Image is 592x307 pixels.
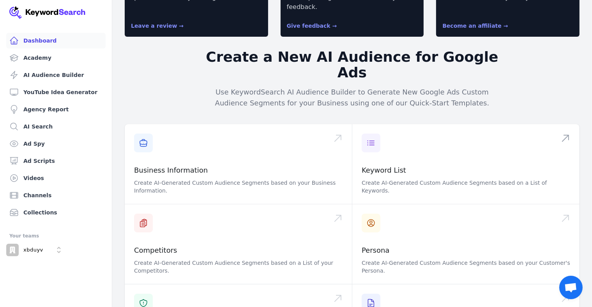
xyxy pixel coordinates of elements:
img: Your Company [9,6,86,19]
a: AI Search [6,119,106,134]
a: Competitors [134,246,177,254]
a: Keyword List [362,166,406,174]
img: xbduyv [6,244,19,256]
a: YouTube Idea Generator [6,84,106,100]
a: Channels [6,187,106,203]
a: Open chat [559,276,583,299]
a: Academy [6,50,106,66]
span: → [332,23,337,29]
a: Business Information [134,166,208,174]
a: Dashboard [6,33,106,48]
a: Ad Scripts [6,153,106,169]
a: Collections [6,205,106,220]
div: Your teams [9,231,102,241]
a: Leave a review [131,23,184,29]
a: Ad Spy [6,136,106,152]
a: Videos [6,170,106,186]
p: Use KeywordSearch AI Audience Builder to Generate New Google Ads Custom Audience Segments for you... [203,87,502,109]
a: Become an affiliate [442,23,508,29]
span: → [179,23,184,29]
h2: Create a New AI Audience for Google Ads [203,49,502,80]
a: Persona [362,246,390,254]
a: AI Audience Builder [6,67,106,83]
a: Agency Report [6,102,106,117]
a: Give feedback [287,23,337,29]
span: → [504,23,508,29]
p: xbduyv [23,246,43,253]
button: Open organization switcher [6,244,65,256]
